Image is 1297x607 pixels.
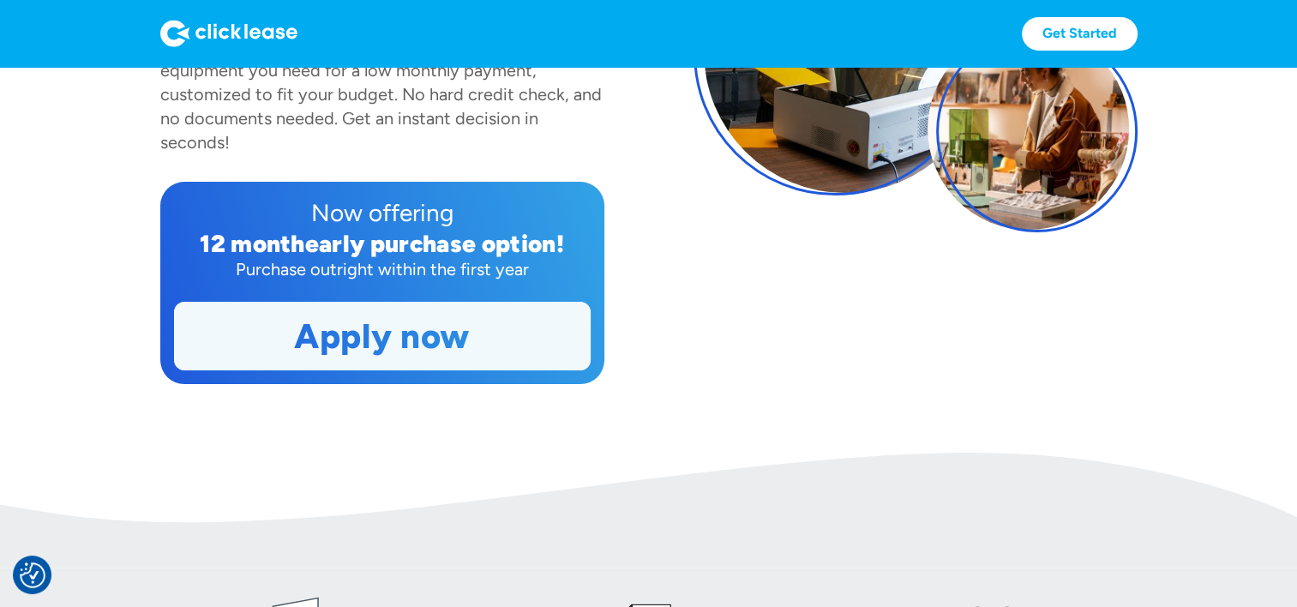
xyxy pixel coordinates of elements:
[174,257,591,281] div: Purchase outright within the first year
[160,36,602,153] div: has partnered with Clicklease to help you get the equipment you need for a low monthly payment, c...
[200,229,305,258] div: 12 month
[175,303,590,370] a: Apply now
[174,195,591,230] div: Now offering
[1022,17,1138,51] a: Get Started
[20,562,45,588] button: Consent Preferences
[160,20,297,47] img: Logo
[20,562,45,588] img: Revisit consent button
[305,229,564,258] div: early purchase option!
